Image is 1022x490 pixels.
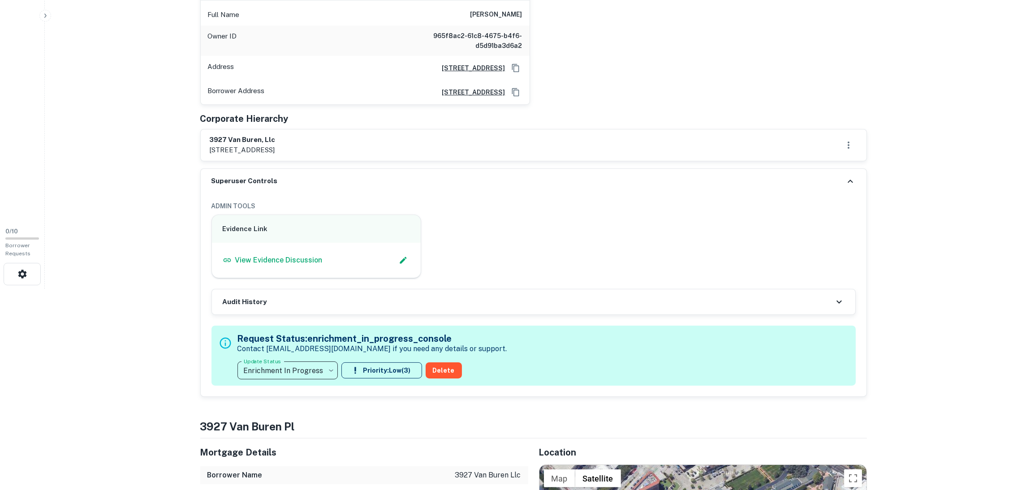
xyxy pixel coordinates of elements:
h6: 3927 van buren, llc [210,135,276,145]
label: Update Status [244,357,281,365]
p: View Evidence Discussion [235,255,323,266]
h6: [PERSON_NAME] [470,9,522,20]
button: Copy Address [509,61,522,75]
p: Owner ID [208,31,237,51]
h5: Location [539,446,867,459]
a: [STREET_ADDRESS] [435,87,505,97]
button: Toggle fullscreen view [844,469,862,487]
a: [STREET_ADDRESS] [435,63,505,73]
h6: 965f8ac2-61c8-4675-b4f6-d5d91ba3d6a2 [415,31,522,51]
span: Borrower Requests [5,242,30,257]
h6: Evidence Link [223,224,410,234]
button: Copy Address [509,86,522,99]
button: Delete [426,362,462,378]
h6: Borrower Name [207,470,263,481]
div: Enrichment In Progress [237,358,338,383]
p: [STREET_ADDRESS] [210,145,276,155]
h6: Audit History [223,297,267,307]
button: Show satellite imagery [575,469,621,487]
button: Edit Slack Link [397,254,410,267]
span: 0 / 10 [5,228,18,235]
p: Address [208,61,234,75]
p: Borrower Address [208,86,265,99]
button: Show street map [544,469,575,487]
p: Contact [EMAIL_ADDRESS][DOMAIN_NAME] if you need any details or support. [237,344,507,354]
a: View Evidence Discussion [223,255,323,266]
h4: 3927 van buren pl [200,418,867,434]
h5: Corporate Hierarchy [200,112,289,125]
h5: Request Status: enrichment_in_progress_console [237,332,507,345]
h5: Mortgage Details [200,446,528,459]
h6: ADMIN TOOLS [211,201,856,211]
button: Priority:Low(3) [341,362,422,378]
iframe: Chat Widget [977,418,1022,461]
p: 3927 van buren llc [455,470,521,481]
h6: Superuser Controls [211,176,278,186]
p: Full Name [208,9,240,20]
